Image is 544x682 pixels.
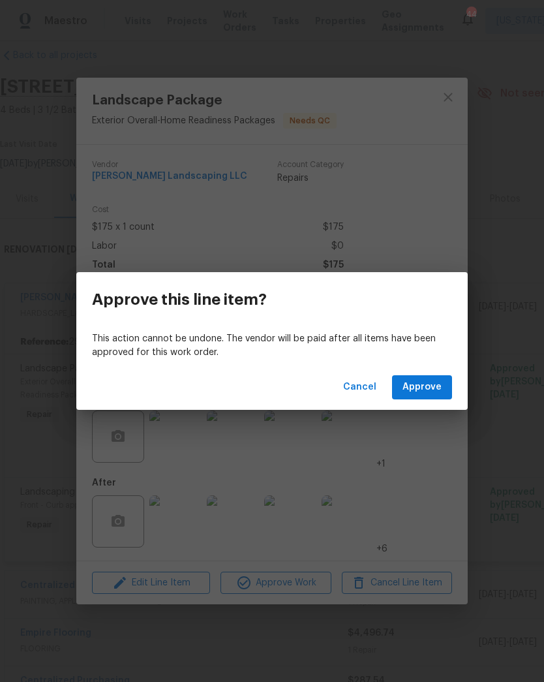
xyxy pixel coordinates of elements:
h3: Approve this line item? [92,290,267,309]
span: Approve [402,379,442,395]
button: Cancel [338,375,382,399]
button: Approve [392,375,452,399]
p: This action cannot be undone. The vendor will be paid after all items have been approved for this... [92,332,452,360]
span: Cancel [343,379,376,395]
